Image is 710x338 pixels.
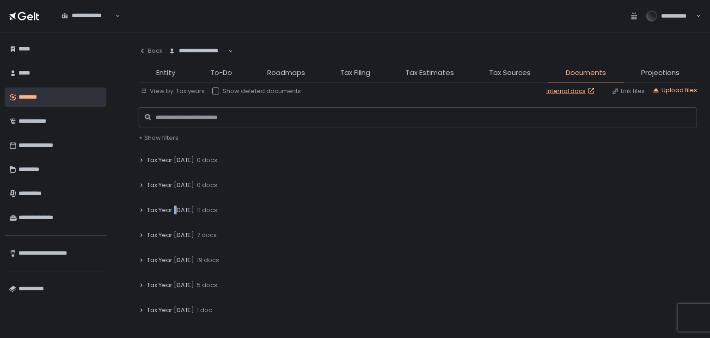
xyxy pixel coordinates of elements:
[489,68,531,78] span: Tax Sources
[566,68,606,78] span: Documents
[340,68,370,78] span: Tax Filing
[405,68,454,78] span: Tax Estimates
[55,6,120,26] div: Search for option
[210,68,232,78] span: To-Do
[139,134,178,142] button: + Show filters
[267,68,305,78] span: Roadmaps
[652,86,697,94] button: Upload files
[147,231,194,239] span: Tax Year [DATE]
[139,133,178,142] span: + Show filters
[197,156,217,164] span: 0 docs
[197,281,217,289] span: 5 docs
[641,68,679,78] span: Projections
[197,256,219,264] span: 19 docs
[169,55,227,64] input: Search for option
[147,256,194,264] span: Tax Year [DATE]
[163,42,233,61] div: Search for option
[147,281,194,289] span: Tax Year [DATE]
[139,47,163,55] div: Back
[147,181,194,189] span: Tax Year [DATE]
[147,206,194,214] span: Tax Year [DATE]
[147,306,194,314] span: Tax Year [DATE]
[139,42,163,60] button: Back
[197,206,217,214] span: 11 docs
[147,156,194,164] span: Tax Year [DATE]
[197,181,217,189] span: 0 docs
[197,306,212,314] span: 1 doc
[156,68,175,78] span: Entity
[197,231,217,239] span: 7 docs
[612,87,645,95] button: Link files
[546,87,597,95] a: Internal docs
[141,87,205,95] button: View by: Tax years
[61,20,115,29] input: Search for option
